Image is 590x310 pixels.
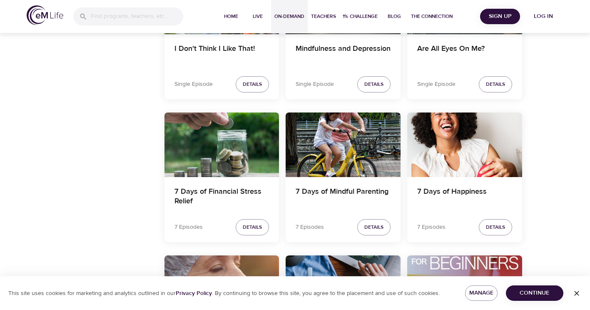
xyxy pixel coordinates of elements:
span: 1% Challenge [343,12,378,21]
span: Details [364,80,383,89]
span: Teachers [311,12,336,21]
a: Privacy Policy [176,290,212,297]
button: Details [236,76,269,92]
button: Details [479,76,512,92]
span: Blog [384,12,404,21]
button: 7 Days of Financial Stress Relief [164,112,279,177]
span: On-Demand [274,12,304,21]
p: 7 Episodes [417,223,446,232]
span: Details [243,80,262,89]
p: 7 Episodes [174,223,203,232]
p: Single Episode [174,80,213,89]
button: Sign Up [480,9,520,24]
button: Details [357,219,391,235]
p: 7 Episodes [296,223,324,232]
button: Details [236,219,269,235]
span: Details [486,80,505,89]
span: Log in [527,11,560,22]
h4: 7 Days of Mindful Parenting [296,187,391,207]
button: 7 Days of Mindful Parenting [286,112,401,177]
p: Single Episode [296,80,334,89]
button: Details [479,219,512,235]
button: Log in [523,9,563,24]
span: Live [248,12,268,21]
h4: 7 Days of Happiness [417,187,512,207]
button: Details [357,76,391,92]
img: logo [27,5,63,25]
button: 7 Days of Happiness [407,112,522,177]
span: Manage [472,288,491,298]
input: Find programs, teachers, etc... [91,7,183,25]
button: Continue [506,285,563,301]
h4: I Don't Think I Like That! [174,44,269,64]
span: Sign Up [483,11,517,22]
span: Details [243,223,262,232]
span: Home [221,12,241,21]
button: Manage [465,285,498,301]
span: Details [364,223,383,232]
p: Single Episode [417,80,456,89]
h4: 7 Days of Financial Stress Relief [174,187,269,207]
h4: Mindfulness and Depression [296,44,391,64]
span: Continue [513,288,557,298]
h4: Are All Eyes On Me? [417,44,512,64]
span: The Connection [411,12,453,21]
span: Details [486,223,505,232]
